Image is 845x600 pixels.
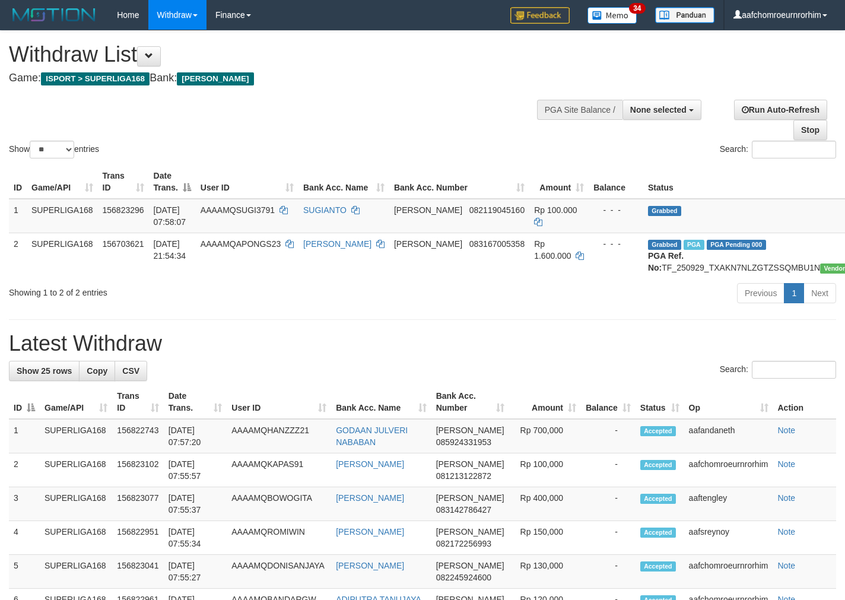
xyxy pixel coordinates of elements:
[537,100,622,120] div: PGA Site Balance /
[469,205,525,215] span: Copy 082119045160 to clipboard
[303,239,371,249] a: [PERSON_NAME]
[9,6,99,24] img: MOTION_logo.png
[336,561,404,570] a: [PERSON_NAME]
[87,366,107,376] span: Copy
[684,419,773,453] td: aafandaneth
[510,7,570,24] img: Feedback.jpg
[9,361,80,381] a: Show 25 rows
[227,419,331,453] td: AAAAMQHANZZZ21
[112,385,163,419] th: Trans ID: activate to sort column ascending
[737,283,784,303] a: Previous
[40,487,112,521] td: SUPERLIGA168
[509,419,581,453] td: Rp 700,000
[581,385,636,419] th: Balance: activate to sort column ascending
[27,165,98,199] th: Game/API: activate to sort column ascending
[630,105,687,115] span: None selected
[529,165,589,199] th: Amount: activate to sort column ascending
[778,561,796,570] a: Note
[40,419,112,453] td: SUPERLIGA168
[27,199,98,233] td: SUPERLIGA168
[40,555,112,589] td: SUPERLIGA168
[684,521,773,555] td: aafsreynoy
[436,493,504,503] span: [PERSON_NAME]
[9,555,40,589] td: 5
[734,100,827,120] a: Run Auto-Refresh
[684,240,704,250] span: Marked by aafchhiseyha
[509,521,581,555] td: Rp 150,000
[655,7,714,23] img: panduan.png
[587,7,637,24] img: Button%20Memo.svg
[752,361,836,379] input: Search:
[103,239,144,249] span: 156703621
[9,487,40,521] td: 3
[436,471,491,481] span: Copy 081213122872 to clipboard
[684,385,773,419] th: Op: activate to sort column ascending
[201,239,281,249] span: AAAAMQAPONGS23
[336,426,408,447] a: GODAAN JULVERI NABABAN
[112,487,163,521] td: 156823077
[436,527,504,536] span: [PERSON_NAME]
[436,561,504,570] span: [PERSON_NAME]
[115,361,147,381] a: CSV
[201,205,275,215] span: AAAAMQSUGI3791
[227,453,331,487] td: AAAAMQKAPAS91
[720,141,836,158] label: Search:
[112,555,163,589] td: 156823041
[40,385,112,419] th: Game/API: activate to sort column ascending
[648,240,681,250] span: Grabbed
[389,165,529,199] th: Bank Acc. Number: activate to sort column ascending
[79,361,115,381] a: Copy
[581,419,636,453] td: -
[622,100,701,120] button: None selected
[436,426,504,435] span: [PERSON_NAME]
[149,165,196,199] th: Date Trans.: activate to sort column descending
[164,555,227,589] td: [DATE] 07:55:27
[431,385,509,419] th: Bank Acc. Number: activate to sort column ascending
[112,521,163,555] td: 156822951
[98,165,149,199] th: Trans ID: activate to sort column ascending
[589,165,643,199] th: Balance
[581,453,636,487] td: -
[778,459,796,469] a: Note
[778,527,796,536] a: Note
[707,240,766,250] span: PGA Pending
[9,233,27,278] td: 2
[103,205,144,215] span: 156823296
[581,487,636,521] td: -
[778,426,796,435] a: Note
[9,199,27,233] td: 1
[227,385,331,419] th: User ID: activate to sort column ascending
[164,453,227,487] td: [DATE] 07:55:57
[684,487,773,521] td: aaftengley
[648,251,684,272] b: PGA Ref. No:
[436,459,504,469] span: [PERSON_NAME]
[720,361,836,379] label: Search:
[336,493,404,503] a: [PERSON_NAME]
[9,43,551,66] h1: Withdraw List
[684,453,773,487] td: aafchomroeurnrorhim
[436,505,491,515] span: Copy 083142786427 to clipboard
[298,165,389,199] th: Bank Acc. Name: activate to sort column ascending
[509,385,581,419] th: Amount: activate to sort column ascending
[581,555,636,589] td: -
[30,141,74,158] select: Showentries
[9,385,40,419] th: ID: activate to sort column descending
[640,528,676,538] span: Accepted
[509,453,581,487] td: Rp 100,000
[154,239,186,261] span: [DATE] 21:54:34
[648,206,681,216] span: Grabbed
[9,282,343,299] div: Showing 1 to 2 of 2 entries
[534,205,577,215] span: Rp 100.000
[509,555,581,589] td: Rp 130,000
[640,561,676,572] span: Accepted
[196,165,298,199] th: User ID: activate to sort column ascending
[17,366,72,376] span: Show 25 rows
[41,72,150,85] span: ISPORT > SUPERLIGA168
[684,555,773,589] td: aafchomroeurnrorhim
[9,332,836,355] h1: Latest Withdraw
[227,521,331,555] td: AAAAMQROMIWIN
[793,120,827,140] a: Stop
[640,426,676,436] span: Accepted
[581,521,636,555] td: -
[9,521,40,555] td: 4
